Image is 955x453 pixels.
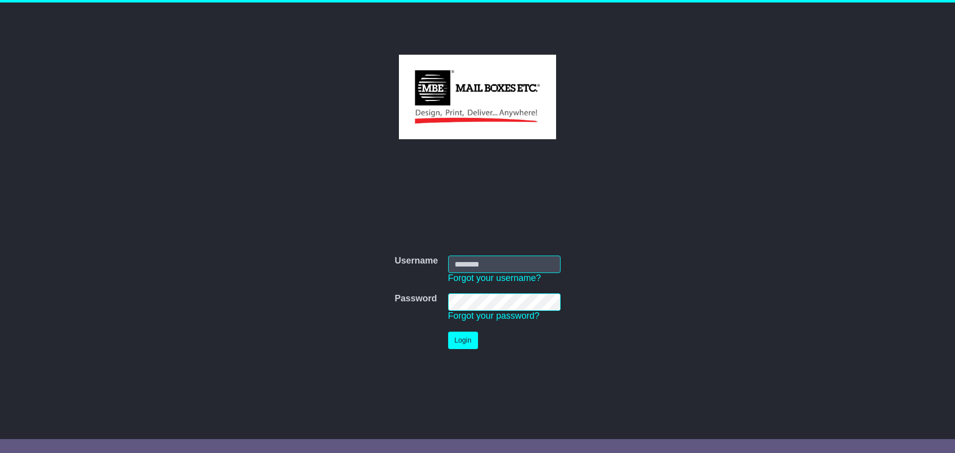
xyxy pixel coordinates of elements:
[394,256,438,267] label: Username
[448,273,541,283] a: Forgot your username?
[394,293,437,304] label: Password
[448,311,540,321] a: Forgot your password?
[399,55,556,139] img: MBE Bulimba
[448,332,478,349] button: Login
